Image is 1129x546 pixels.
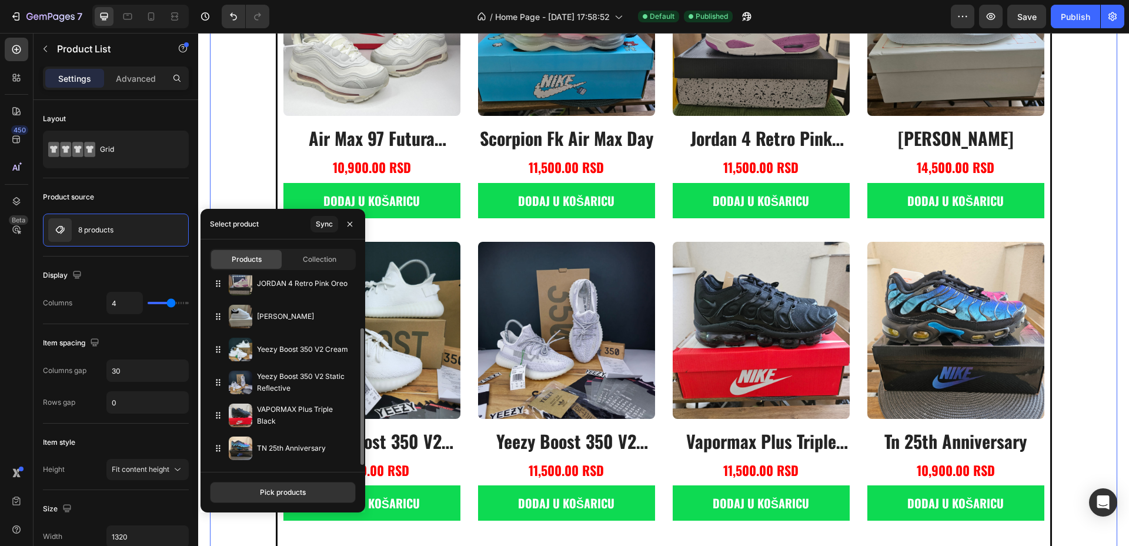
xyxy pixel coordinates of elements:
[257,344,351,355] p: Yeezy Boost 350 V2 Cream
[48,218,72,242] img: product feature img
[229,371,252,394] img: collections
[669,428,846,447] div: 10,900.00 RSD
[43,298,72,308] div: Columns
[709,460,806,481] div: dodaj u košaricu
[316,219,333,229] div: Sync
[475,209,652,386] a: VAPORMAX Plus Triple Black
[280,92,457,118] a: scorpion fk air max day
[43,365,86,376] div: Columns gap
[303,254,336,265] span: Collection
[515,157,611,178] div: dodaj u košaricu
[229,404,252,427] img: collections
[696,11,728,22] span: Published
[9,215,28,225] div: Beta
[280,150,457,185] button: dodaj u košaricu
[229,338,252,361] img: collections
[85,452,262,488] button: dodaj u košaricu
[232,254,262,265] span: Products
[85,428,262,447] div: 11,500.00 RSD
[475,452,652,488] button: dodaj u košaricu
[650,11,674,22] span: Default
[58,72,91,85] p: Settings
[57,42,157,56] p: Product List
[210,219,259,229] div: Select product
[210,482,356,503] button: Pick products
[11,125,28,135] div: 450
[1061,11,1090,23] div: Publish
[280,395,457,421] a: yeezy boost 350 v2 static reflective
[43,192,94,202] div: Product source
[107,392,188,413] input: Auto
[490,11,493,23] span: /
[85,209,262,386] a: Yeezy Boost 350 V2 Cream
[107,292,142,314] input: Auto
[320,460,416,481] div: dodaj u košaricu
[100,136,172,163] div: Grid
[669,125,846,144] div: 14,500.00 RSD
[669,452,846,488] button: dodaj u košaricu
[709,157,806,178] div: dodaj u košaricu
[5,5,88,28] button: 7
[257,371,351,394] p: Yeezy Boost 350 V2 Static Reflective
[107,360,188,381] input: Auto
[43,114,66,124] div: Layout
[280,125,457,144] div: 11,500.00 RSD
[43,437,75,448] div: Item style
[515,460,611,481] div: dodaj u košaricu
[475,92,652,118] a: jordan 4 retro pink oreo
[669,92,846,118] a: [PERSON_NAME]
[257,404,351,427] p: VAPORMAX Plus Triple Black
[43,501,74,517] div: Size
[77,9,82,24] p: 7
[310,216,338,232] button: Sync
[125,460,222,481] div: dodaj u košaricu
[43,335,102,351] div: Item spacing
[669,209,846,386] a: TN 25th Anniversary
[1017,12,1037,22] span: Save
[280,428,457,447] div: 11,500.00 RSD
[475,428,652,447] div: 11,500.00 RSD
[1051,5,1100,28] button: Publish
[280,452,457,488] button: dodaj u košaricu
[495,11,610,23] span: Home Page - [DATE] 17:58:52
[229,305,252,328] img: collections
[229,272,252,295] img: collections
[669,150,846,185] button: dodaj u košaricu
[257,278,351,289] p: JORDAN 4 Retro Pink Oreo
[475,395,652,421] a: vapormax plus triple black
[1007,5,1046,28] button: Save
[43,397,75,408] div: Rows gap
[106,459,189,480] button: Fit content height
[669,395,846,421] a: tn 25th anniversary
[112,465,169,474] span: Fit content height
[475,125,652,144] div: 11,500.00 RSD
[78,226,113,234] p: 8 products
[116,72,156,85] p: Advanced
[229,437,252,460] img: collections
[43,464,65,475] div: Height
[320,157,416,178] div: dodaj u košaricu
[280,209,457,386] a: Yeezy Boost 350 V2 Static Reflective
[1089,488,1117,517] div: Open Intercom Messenger
[43,268,84,284] div: Display
[85,395,262,421] a: yeezy boost 350 v2 cream
[198,33,1129,546] iframe: Design area
[222,5,269,28] div: Undo/Redo
[43,531,62,542] div: Width
[260,487,306,498] div: Pick products
[475,150,652,185] button: dodaj u košaricu
[257,442,351,454] p: TN 25th Anniversary
[257,311,351,322] p: [PERSON_NAME]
